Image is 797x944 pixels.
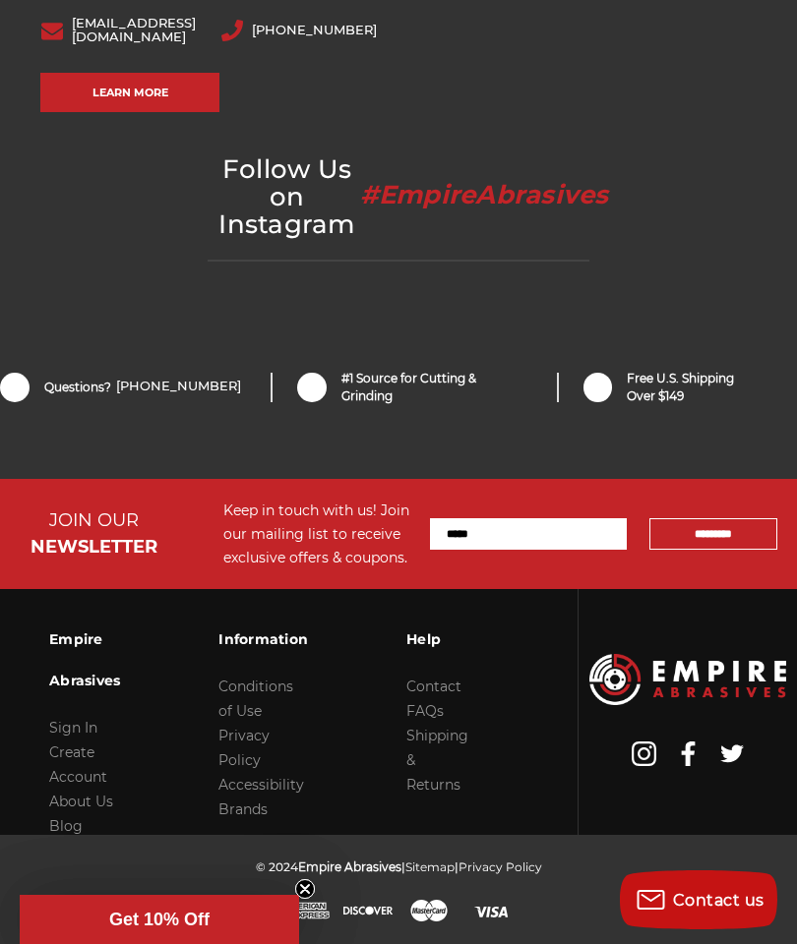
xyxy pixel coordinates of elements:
a: Blog [49,817,83,835]
button: Close teaser [295,879,315,899]
a: FAQs [406,702,444,720]
a: [PHONE_NUMBER] [252,23,377,36]
span: Questions? [44,379,241,396]
span: #1 Source for Cutting & Grinding [341,370,527,405]
a: Privacy Policy [218,727,270,769]
span: Contact us [673,891,765,910]
a: #EmpireAbrasives [355,181,614,212]
div: Get 10% OffClose teaser [20,895,299,944]
a: Contact [406,678,461,695]
span: Empire Abrasives [298,859,401,874]
a: [PHONE_NUMBER] [116,379,241,396]
a: Learn More [40,73,219,112]
span: NEWSLETTER [31,536,157,558]
span: JOIN OUR [49,509,139,531]
a: Sitemap [405,859,455,874]
a: About Us [49,793,113,810]
a: Sign In [49,719,97,737]
h2: Follow Us on Instagram [208,155,590,262]
span: #EmpireAbrasives [360,179,609,210]
a: Accessibility [218,776,304,794]
div: Keep in touch with us! Join our mailing list to receive exclusive offers & coupons. [223,499,410,569]
h3: Empire Abrasives [49,619,120,701]
h3: Information [218,619,308,660]
a: Brands [218,800,268,818]
p: © 2024 | | [256,855,542,879]
span: Free U.S. Shipping Over $149 [627,370,792,405]
button: Contact us [620,870,777,929]
a: [EMAIL_ADDRESS][DOMAIN_NAME] [72,16,196,43]
a: Shipping & Returns [406,727,468,794]
a: Privacy Policy [459,859,542,874]
a: Create Account [49,743,107,786]
h3: Help [406,619,468,660]
a: Conditions of Use [218,678,293,720]
img: Empire Abrasives Logo Image [589,654,786,704]
span: Get 10% Off [109,910,210,929]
